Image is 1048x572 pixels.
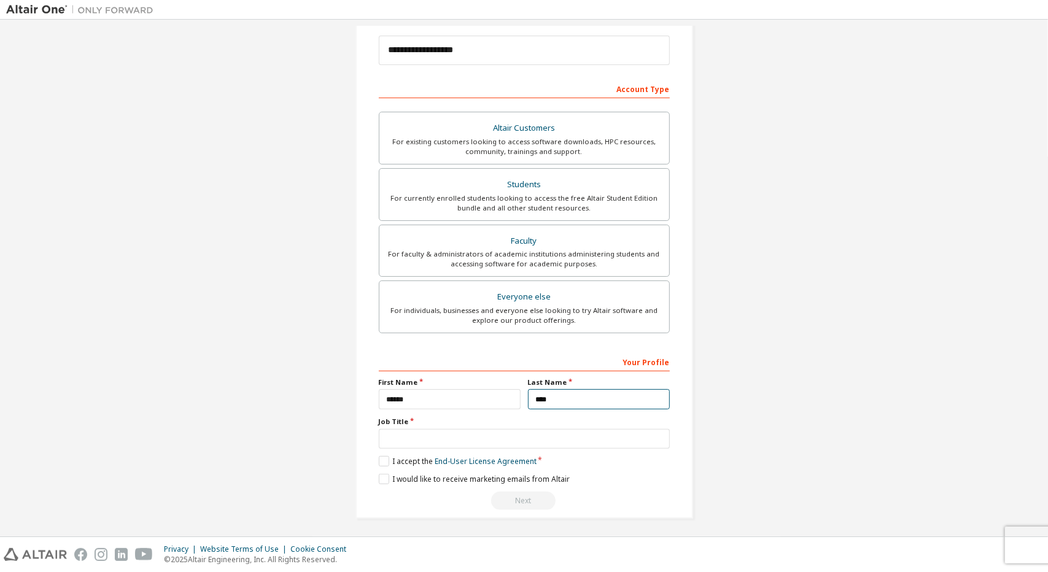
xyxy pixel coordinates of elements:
[115,548,128,561] img: linkedin.svg
[387,120,662,137] div: Altair Customers
[387,306,662,325] div: For individuals, businesses and everyone else looking to try Altair software and explore our prod...
[387,288,662,306] div: Everyone else
[387,193,662,213] div: For currently enrolled students looking to access the free Altair Student Edition bundle and all ...
[379,352,670,371] div: Your Profile
[95,548,107,561] img: instagram.svg
[4,548,67,561] img: altair_logo.svg
[435,456,537,466] a: End-User License Agreement
[164,554,354,565] p: © 2025 Altair Engineering, Inc. All Rights Reserved.
[379,474,570,484] label: I would like to receive marketing emails from Altair
[379,79,670,98] div: Account Type
[387,249,662,269] div: For faculty & administrators of academic institutions administering students and accessing softwa...
[387,137,662,157] div: For existing customers looking to access software downloads, HPC resources, community, trainings ...
[379,417,670,427] label: Job Title
[528,377,670,387] label: Last Name
[74,548,87,561] img: facebook.svg
[379,492,670,510] div: Read and acccept EULA to continue
[387,176,662,193] div: Students
[379,377,521,387] label: First Name
[135,548,153,561] img: youtube.svg
[379,456,537,466] label: I accept the
[6,4,160,16] img: Altair One
[290,544,354,554] div: Cookie Consent
[164,544,200,554] div: Privacy
[387,233,662,250] div: Faculty
[200,544,290,554] div: Website Terms of Use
